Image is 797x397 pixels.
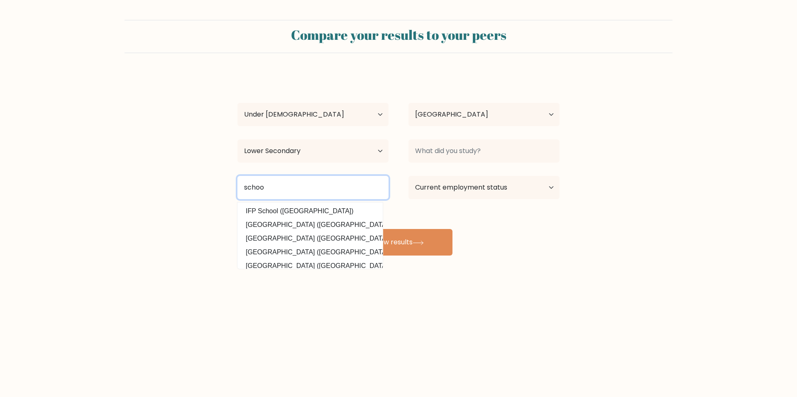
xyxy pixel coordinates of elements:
option: IFP School ([GEOGRAPHIC_DATA]) [240,205,381,218]
input: What did you study? [408,139,560,163]
option: [GEOGRAPHIC_DATA] ([GEOGRAPHIC_DATA]) [240,259,381,273]
option: [GEOGRAPHIC_DATA] ([GEOGRAPHIC_DATA]) [240,218,381,231]
option: [GEOGRAPHIC_DATA] ([GEOGRAPHIC_DATA]) [240,246,381,259]
input: Most relevant educational institution [237,176,389,199]
h2: Compare your results to your peers [130,27,667,43]
option: [GEOGRAPHIC_DATA] ([GEOGRAPHIC_DATA]) [240,232,381,245]
button: View results [345,229,452,256]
